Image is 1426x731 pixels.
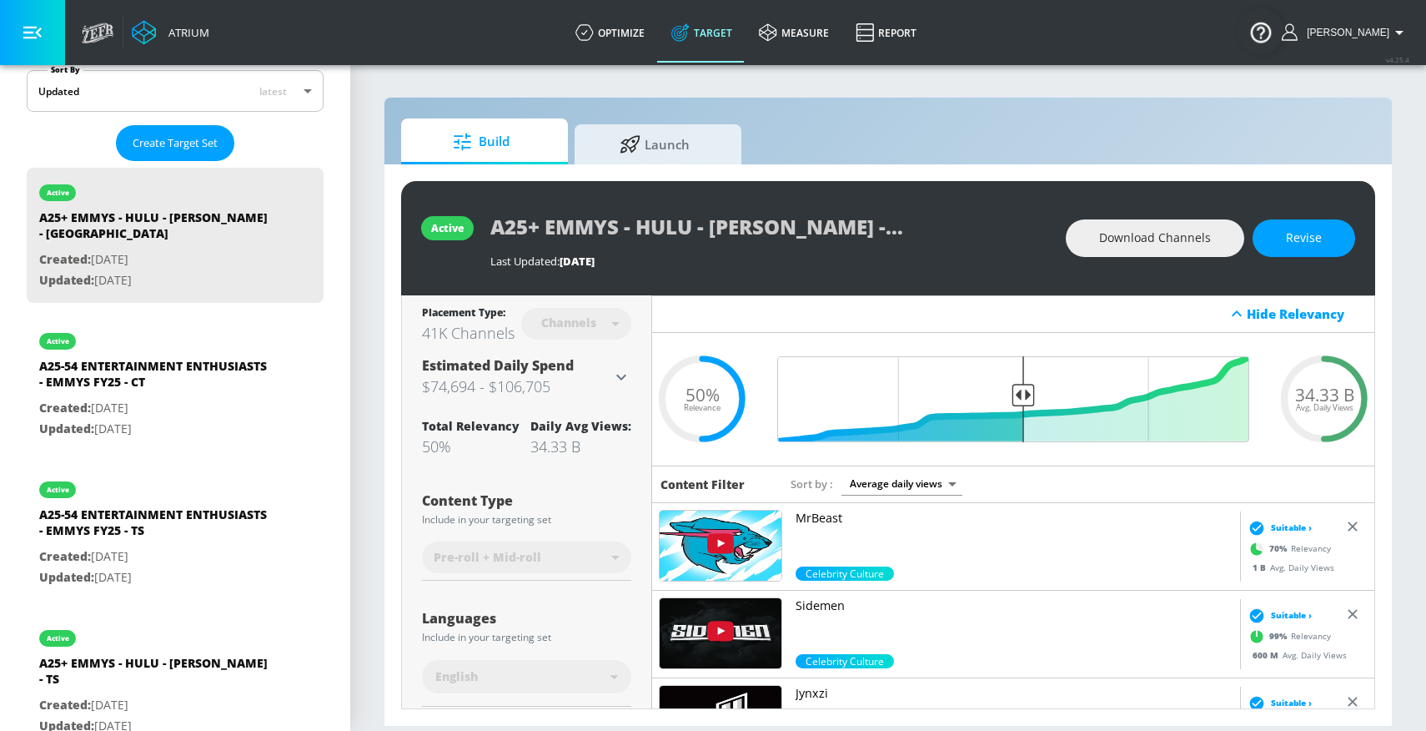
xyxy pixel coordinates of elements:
div: Last Updated: [490,254,1049,269]
p: [DATE] [39,250,273,270]
div: A25+ EMMYS - HULU - [PERSON_NAME] - [GEOGRAPHIC_DATA] [39,209,273,250]
span: Suitable › [1271,697,1312,709]
p: MrBeast [796,510,1233,527]
h3: $74,694 - $106,705 [422,375,611,398]
div: A25+ EMMYS - HULU - [PERSON_NAME] - TS [39,655,273,695]
div: Channels [533,315,605,330]
div: 99.0% [796,654,894,668]
span: Updated: [39,569,94,585]
img: UUX6OQ3DkcsbYNE6H8uQQuVA [660,511,781,581]
div: Suitable › [1244,519,1312,536]
a: Report [842,3,930,63]
div: 41K Channels [422,323,515,343]
h6: Content Filter [660,476,745,492]
span: Celebrity Culture [796,654,894,668]
span: 70 % [1269,542,1291,555]
div: Estimated Daily Spend$74,694 - $106,705 [422,356,631,398]
div: active [431,221,464,235]
span: Updated: [39,421,94,436]
a: Atrium [132,20,209,45]
span: Download Channels [1099,228,1211,249]
span: 99 % [1269,630,1291,643]
div: Average daily views [841,472,962,495]
a: optimize [562,3,658,63]
span: latest [259,84,287,98]
span: Created: [39,548,91,564]
div: Placement Type: [422,305,515,323]
span: Build [418,122,545,162]
span: Suitable › [1271,609,1312,622]
p: [DATE] [39,398,273,419]
div: active [47,486,69,494]
a: Sidemen [796,597,1233,654]
span: [DATE] [560,254,595,269]
span: v 4.25.4 [1386,55,1409,64]
div: A25-54 ENTERTAINMENT ENTHUSIASTS - EMMYS FY25 - CT [39,358,273,398]
span: 50% [685,386,720,404]
div: Include in your targeting set [422,633,631,643]
span: Estimated Daily Spend [422,356,574,375]
a: measure [746,3,842,63]
span: Relevance [684,404,721,412]
div: Suitable › [1244,607,1312,623]
div: activeA25-54 ENTERTAINMENT ENTHUSIASTS - EMMYS FY25 - CTCreated:[DATE]Updated:[DATE] [27,316,324,451]
span: English [435,668,478,685]
span: Created: [39,400,91,416]
button: Download Channels [1066,219,1244,257]
div: active [47,337,69,345]
div: Relevancy [1244,623,1331,648]
div: activeA25-54 ENTERTAINMENT ENTHUSIASTS - EMMYS FY25 - TSCreated:[DATE]Updated:[DATE] [27,465,324,600]
p: Jynxzi [796,685,1233,702]
span: Pre-roll + Mid-roll [434,549,541,566]
span: Sort by [791,476,833,492]
span: Created: [39,251,91,267]
span: 1 B [1253,561,1270,572]
span: Create Target Set [133,134,218,153]
div: Hide Relevancy [652,295,1374,333]
div: activeA25+ EMMYS - HULU - [PERSON_NAME] - [GEOGRAPHIC_DATA]Created:[DATE]Updated:[DATE] [27,168,324,303]
div: Total Relevancy [422,418,520,434]
button: Revise [1253,219,1355,257]
div: Atrium [162,25,209,40]
div: 70.0% [796,567,894,581]
div: Relevancy [1244,536,1331,561]
div: Suitable › [1244,694,1312,711]
div: A25-54 ENTERTAINMENT ENTHUSIASTS - EMMYS FY25 - TS [39,507,273,547]
label: Sort By [48,64,83,75]
div: Updated [38,84,79,98]
span: Updated: [39,272,94,288]
div: 34.33 B [530,436,631,456]
span: Suitable › [1271,522,1312,534]
span: 34.33 B [1295,386,1354,404]
div: Include in your targeting set [422,515,631,525]
button: Create Target Set [116,125,234,161]
p: [DATE] [39,567,273,588]
input: Final Threshold [769,356,1258,442]
div: Hide Relevancy [1247,305,1365,322]
div: Content Type [422,494,631,507]
button: Open Resource Center [1238,8,1284,55]
p: [DATE] [39,547,273,567]
p: [DATE] [39,695,273,716]
p: [DATE] [39,270,273,291]
a: Target [658,3,746,63]
span: Celebrity Culture [796,567,894,581]
div: active [47,189,69,197]
img: UUDogdKl7t7NHzQ95aEwkdMw [660,598,781,668]
span: 600 M [1253,648,1283,660]
div: 50% [422,436,520,456]
span: Launch [591,124,718,164]
div: Daily Avg Views: [530,418,631,434]
div: English [422,660,631,693]
p: Sidemen [796,597,1233,614]
span: login as: rebecca.streightiff@zefr.com [1300,27,1389,38]
a: MrBeast [796,510,1233,567]
div: Languages [422,612,631,625]
div: Avg. Daily Views [1244,648,1347,661]
div: active [47,634,69,643]
span: Revise [1286,228,1322,249]
button: [PERSON_NAME] [1282,23,1409,43]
